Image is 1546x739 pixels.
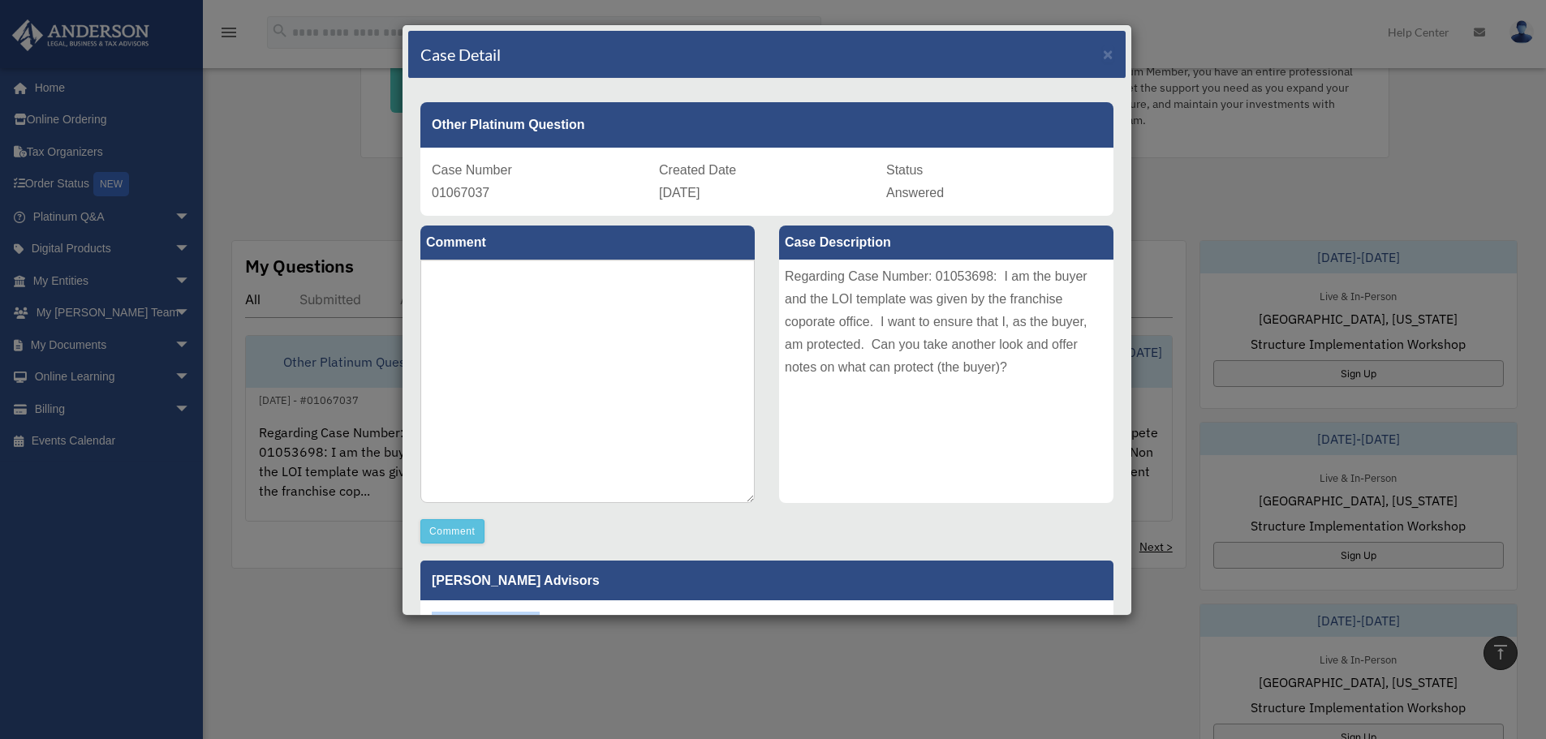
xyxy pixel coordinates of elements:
[779,226,1113,260] label: Case Description
[420,519,484,544] button: Comment
[432,163,512,177] span: Case Number
[1103,45,1113,63] span: ×
[659,186,700,200] span: [DATE]
[420,561,1113,600] p: [PERSON_NAME] Advisors
[659,163,736,177] span: Created Date
[420,43,501,66] h4: Case Detail
[886,186,944,200] span: Answered
[886,163,923,177] span: Status
[1103,45,1113,62] button: Close
[420,226,755,260] label: Comment
[420,102,1113,148] div: Other Platinum Question
[779,260,1113,503] div: Regarding Case Number: 01053698: I am the buyer and the LOI template was given by the franchise c...
[432,186,489,200] span: 01067037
